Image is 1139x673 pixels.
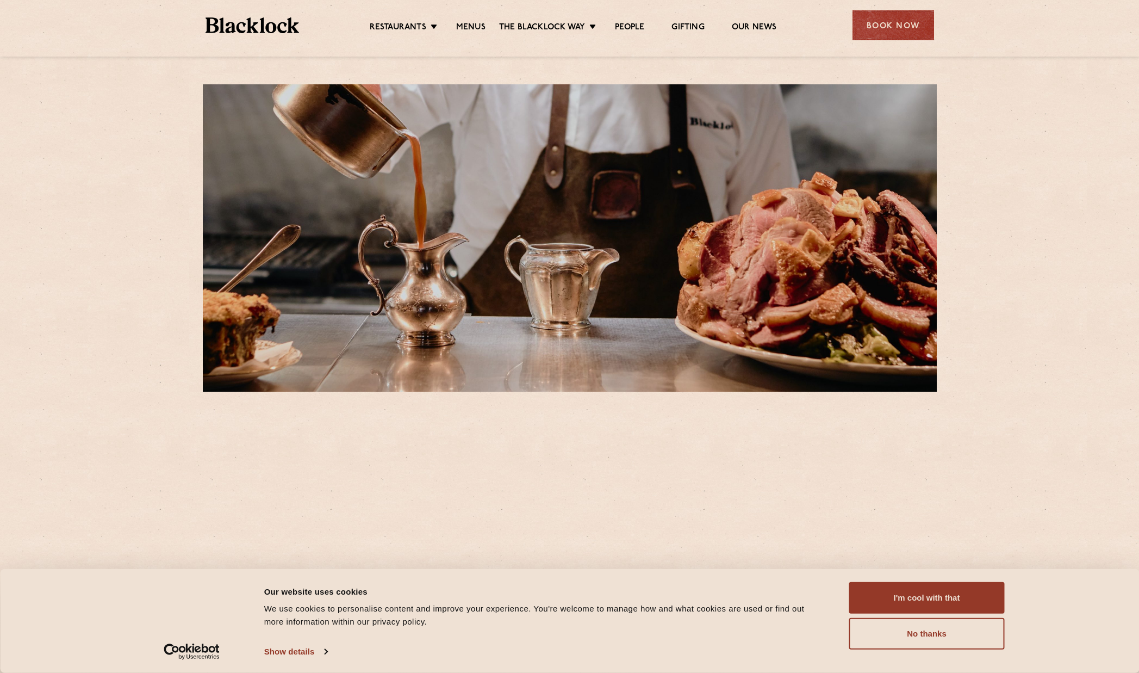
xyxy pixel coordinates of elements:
a: The Blacklock Way [499,22,585,34]
a: People [615,22,644,34]
img: BL_Textured_Logo-footer-cropped.svg [206,17,300,33]
button: I'm cool with that [849,582,1005,614]
a: Menus [456,22,486,34]
div: We use cookies to personalise content and improve your experience. You're welcome to manage how a... [264,602,825,628]
a: Usercentrics Cookiebot - opens in a new window [144,644,239,660]
div: Our website uses cookies [264,585,825,598]
a: Show details [264,644,327,660]
a: Restaurants [370,22,426,34]
div: Book Now [852,10,934,40]
a: Our News [732,22,777,34]
button: No thanks [849,618,1005,650]
a: Gifting [671,22,704,34]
